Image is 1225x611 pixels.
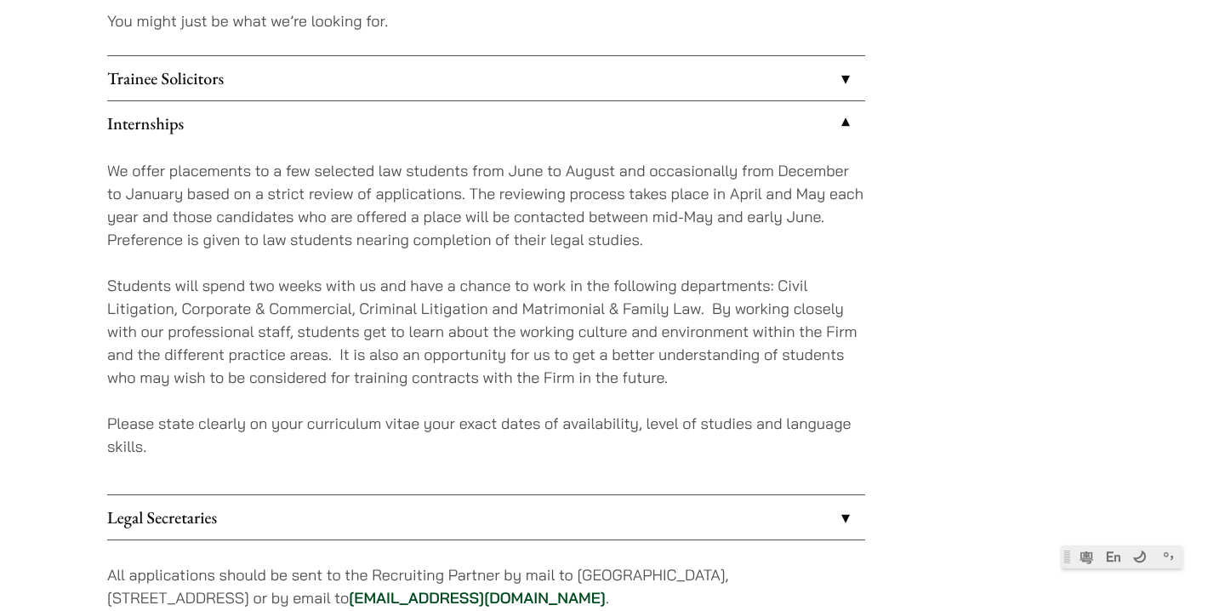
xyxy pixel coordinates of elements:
[107,274,865,389] p: Students will spend two weeks with us and have a chance to work in the following departments: Civ...
[107,563,865,609] p: All applications should be sent to the Recruiting Partner by mail to [GEOGRAPHIC_DATA], [STREET_A...
[107,495,865,540] a: Legal Secretaries
[107,101,865,146] a: Internships
[107,9,865,32] p: You might just be what we’re looking for.
[107,146,865,494] div: Internships
[107,412,865,458] p: Please state clearly on your curriculum vitae your exact dates of availability, level of studies ...
[107,159,865,251] p: We offer placements to a few selected law students from June to August and occasionally from Dece...
[107,56,865,100] a: Trainee Solicitors
[349,588,606,608] a: [EMAIL_ADDRESS][DOMAIN_NAME]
